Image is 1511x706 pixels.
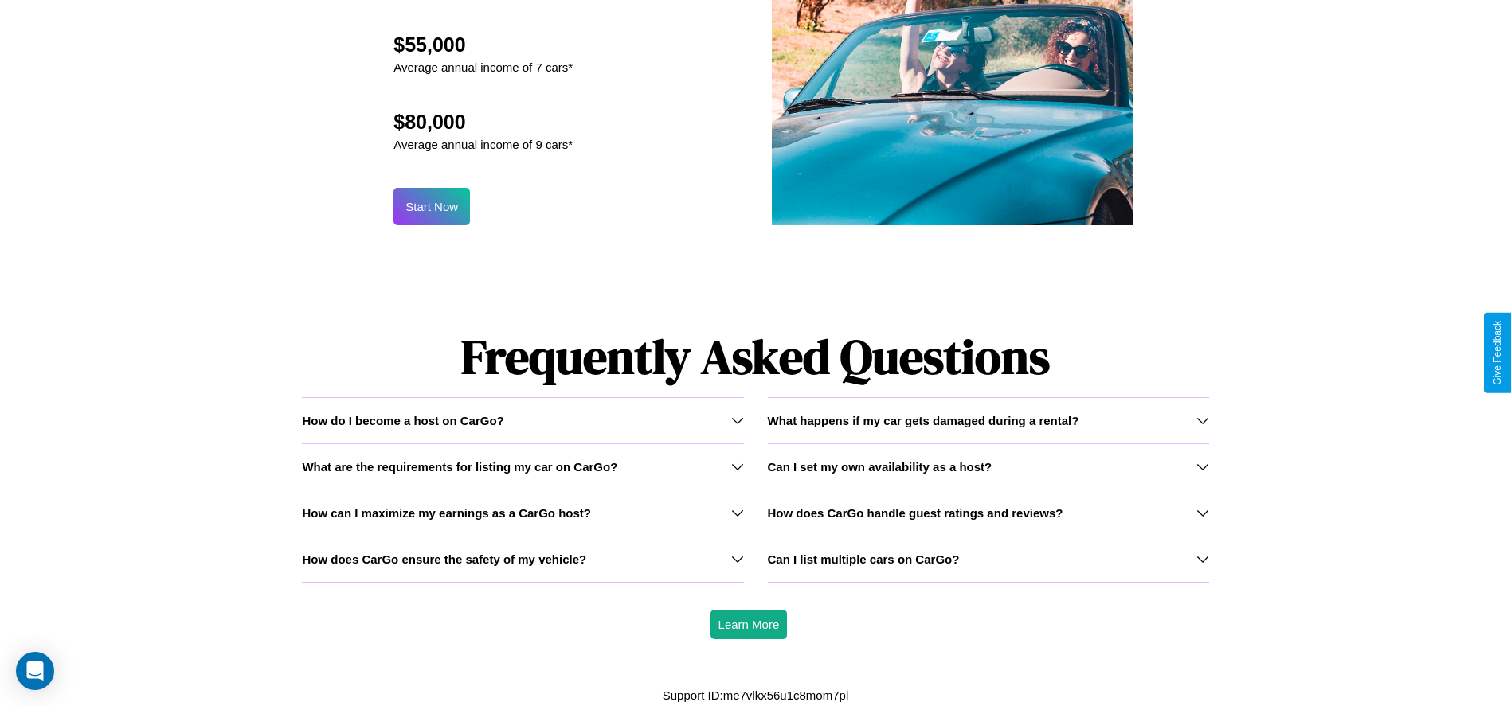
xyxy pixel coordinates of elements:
[768,414,1079,427] h3: What happens if my car gets damaged during a rental?
[393,57,573,78] p: Average annual income of 7 cars*
[393,134,573,155] p: Average annual income of 9 cars*
[302,506,591,520] h3: How can I maximize my earnings as a CarGo host?
[1492,321,1503,385] div: Give Feedback
[16,652,54,690] div: Open Intercom Messenger
[302,460,617,474] h3: What are the requirements for listing my car on CarGo?
[393,188,470,225] button: Start Now
[768,506,1063,520] h3: How does CarGo handle guest ratings and reviews?
[768,552,960,566] h3: Can I list multiple cars on CarGo?
[663,685,848,706] p: Support ID: me7vlkx56u1c8mom7pl
[302,414,503,427] h3: How do I become a host on CarGo?
[302,552,586,566] h3: How does CarGo ensure the safety of my vehicle?
[393,111,573,134] h2: $80,000
[710,610,788,639] button: Learn More
[302,316,1208,397] h1: Frequently Asked Questions
[768,460,992,474] h3: Can I set my own availability as a host?
[393,33,573,57] h2: $55,000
